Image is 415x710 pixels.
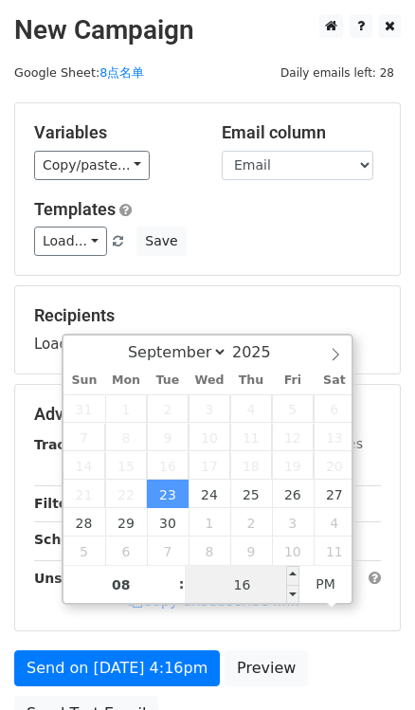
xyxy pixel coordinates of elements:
[34,122,193,143] h5: Variables
[105,451,147,480] span: September 15, 2025
[189,537,230,565] span: October 8, 2025
[136,227,186,256] button: Save
[189,480,230,508] span: September 24, 2025
[314,508,355,537] span: October 4, 2025
[105,374,147,387] span: Mon
[99,65,144,80] a: 8点名单
[34,532,102,547] strong: Schedule
[272,451,314,480] span: September 19, 2025
[230,374,272,387] span: Thu
[147,480,189,508] span: September 23, 2025
[272,374,314,387] span: Fri
[63,423,105,451] span: September 7, 2025
[147,451,189,480] span: September 16, 2025
[34,437,98,452] strong: Tracking
[230,451,272,480] span: September 18, 2025
[314,423,355,451] span: September 13, 2025
[63,374,105,387] span: Sun
[105,423,147,451] span: September 8, 2025
[230,480,272,508] span: September 25, 2025
[189,451,230,480] span: September 17, 2025
[14,65,144,80] small: Google Sheet:
[34,227,107,256] a: Load...
[63,537,105,565] span: October 5, 2025
[14,14,401,46] h2: New Campaign
[105,508,147,537] span: September 29, 2025
[189,374,230,387] span: Wed
[314,374,355,387] span: Sat
[128,592,298,610] a: Copy unsubscribe link
[274,65,401,80] a: Daily emails left: 28
[320,619,415,710] iframe: Chat Widget
[272,508,314,537] span: October 3, 2025
[105,537,147,565] span: October 6, 2025
[179,565,185,603] span: :
[63,508,105,537] span: September 28, 2025
[63,394,105,423] span: August 31, 2025
[147,537,189,565] span: October 7, 2025
[274,63,401,83] span: Daily emails left: 28
[34,199,116,219] a: Templates
[314,394,355,423] span: September 6, 2025
[147,394,189,423] span: September 2, 2025
[314,480,355,508] span: September 27, 2025
[230,537,272,565] span: October 9, 2025
[225,650,308,686] a: Preview
[227,343,296,361] input: Year
[222,122,381,143] h5: Email column
[63,566,179,604] input: Hour
[230,423,272,451] span: September 11, 2025
[147,374,189,387] span: Tue
[230,394,272,423] span: September 4, 2025
[105,480,147,508] span: September 22, 2025
[63,480,105,508] span: September 21, 2025
[63,451,105,480] span: September 14, 2025
[34,151,150,180] a: Copy/paste...
[289,434,363,454] label: UTM Codes
[147,423,189,451] span: September 9, 2025
[34,571,127,586] strong: Unsubscribe
[230,508,272,537] span: October 2, 2025
[299,565,352,603] span: Click to toggle
[320,619,415,710] div: 聊天小组件
[34,496,82,511] strong: Filters
[272,537,314,565] span: October 10, 2025
[105,394,147,423] span: September 1, 2025
[34,305,381,355] div: Loading...
[147,508,189,537] span: September 30, 2025
[314,537,355,565] span: October 11, 2025
[185,566,300,604] input: Minute
[272,394,314,423] span: September 5, 2025
[189,508,230,537] span: October 1, 2025
[314,451,355,480] span: September 20, 2025
[272,480,314,508] span: September 26, 2025
[34,404,381,425] h5: Advanced
[189,394,230,423] span: September 3, 2025
[34,305,381,326] h5: Recipients
[14,650,220,686] a: Send on [DATE] 4:16pm
[189,423,230,451] span: September 10, 2025
[272,423,314,451] span: September 12, 2025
